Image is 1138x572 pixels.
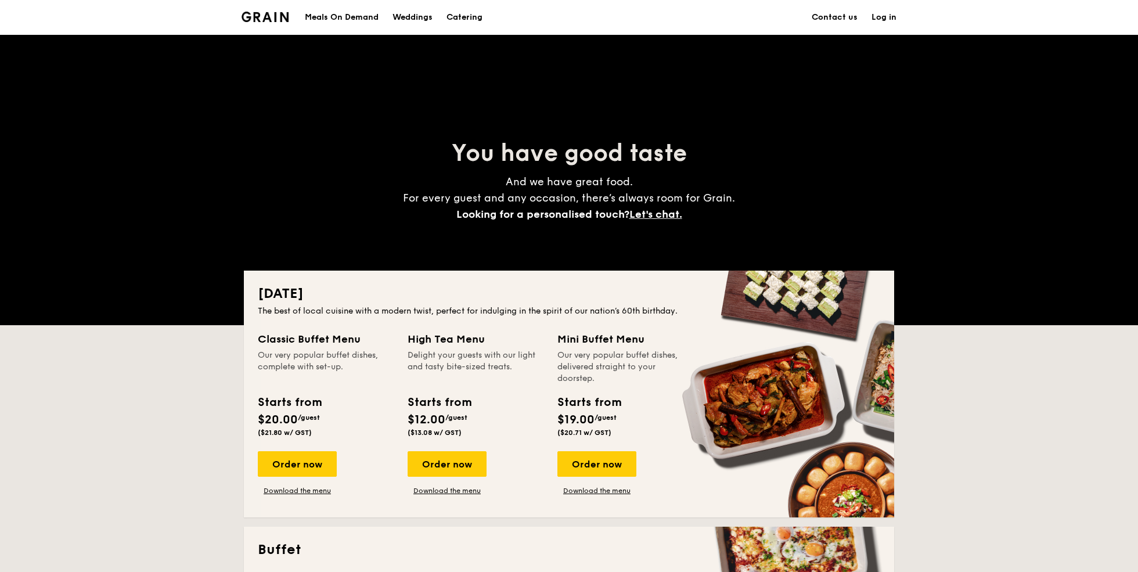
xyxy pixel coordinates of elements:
[258,394,321,411] div: Starts from
[557,486,636,495] a: Download the menu
[242,12,289,22] a: Logotype
[557,394,621,411] div: Starts from
[445,413,467,422] span: /guest
[298,413,320,422] span: /guest
[557,451,636,477] div: Order now
[258,413,298,427] span: $20.00
[258,331,394,347] div: Classic Buffet Menu
[408,331,543,347] div: High Tea Menu
[258,541,880,559] h2: Buffet
[408,394,471,411] div: Starts from
[258,451,337,477] div: Order now
[403,175,735,221] span: And we have great food. For every guest and any occasion, there’s always room for Grain.
[557,331,693,347] div: Mini Buffet Menu
[408,429,462,437] span: ($13.08 w/ GST)
[595,413,617,422] span: /guest
[258,285,880,303] h2: [DATE]
[258,305,880,317] div: The best of local cuisine with a modern twist, perfect for indulging in the spirit of our nation’...
[408,486,487,495] a: Download the menu
[557,429,611,437] span: ($20.71 w/ GST)
[242,12,289,22] img: Grain
[408,451,487,477] div: Order now
[408,350,543,384] div: Delight your guests with our light and tasty bite-sized treats.
[557,350,693,384] div: Our very popular buffet dishes, delivered straight to your doorstep.
[258,486,337,495] a: Download the menu
[408,413,445,427] span: $12.00
[557,413,595,427] span: $19.00
[452,139,687,167] span: You have good taste
[456,208,629,221] span: Looking for a personalised touch?
[258,429,312,437] span: ($21.80 w/ GST)
[258,350,394,384] div: Our very popular buffet dishes, complete with set-up.
[629,208,682,221] span: Let's chat.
